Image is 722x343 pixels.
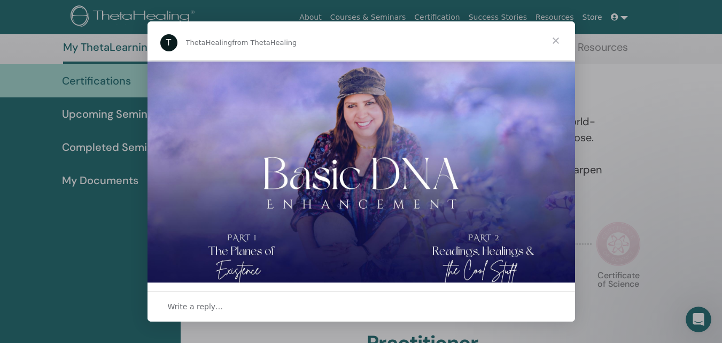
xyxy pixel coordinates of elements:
div: Open conversation and reply [147,291,575,322]
span: Write a reply… [168,300,223,314]
div: Profile image for ThetaHealing [160,34,177,51]
span: ThetaHealing [186,39,232,47]
span: Close [537,21,575,60]
span: from ThetaHealing [232,39,297,47]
